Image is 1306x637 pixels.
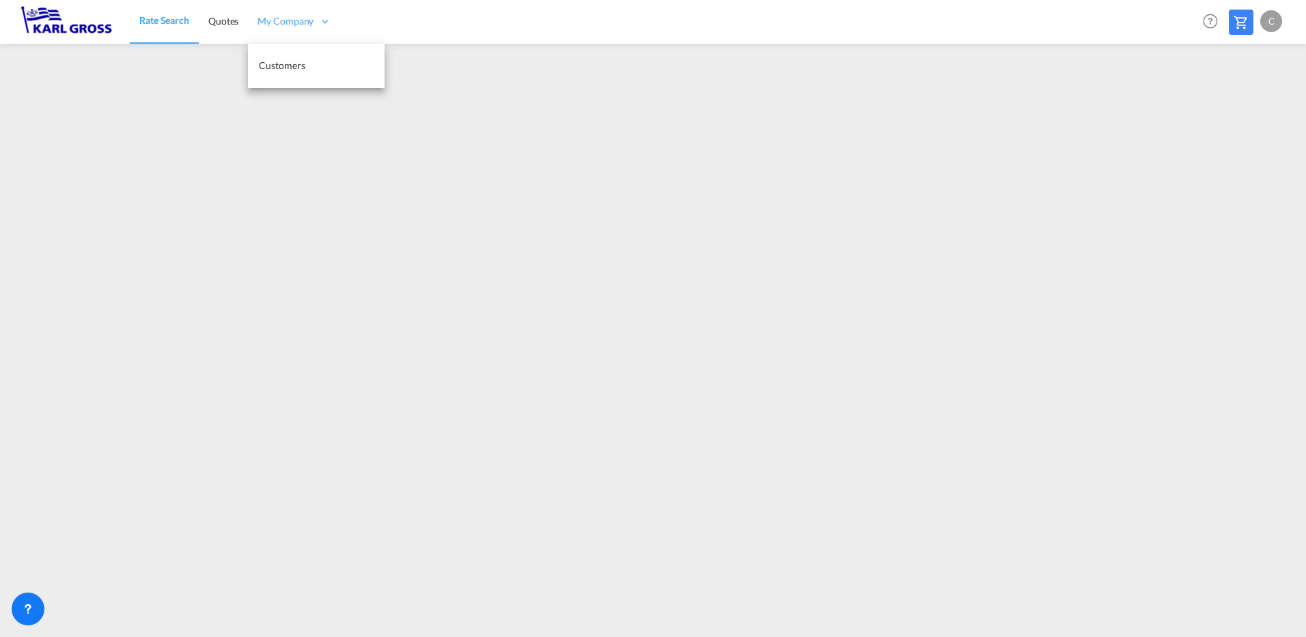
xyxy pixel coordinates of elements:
span: Rate Search [139,14,189,26]
span: Quotes [208,15,238,27]
div: Help [1199,10,1229,34]
a: Customers [248,44,385,88]
span: My Company [258,14,314,28]
img: 3269c73066d711f095e541db4db89301.png [20,6,113,37]
div: C [1260,10,1282,32]
span: Help [1199,10,1222,33]
span: Customers [259,59,305,71]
